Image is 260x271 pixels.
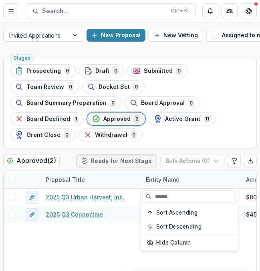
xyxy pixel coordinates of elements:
button: Active Grant11 [149,112,216,125]
a: 2025 Q3 Connective [46,210,103,219]
span: Stages [14,55,30,61]
button: Edit table settings [228,155,241,167]
button: Board Approval0 [125,96,200,109]
span: Sort Ascending [156,209,198,216]
button: edit [26,191,38,204]
span: Grant Close [26,132,60,139]
span: 2 [134,114,140,123]
span: 1 [73,114,79,123]
span: Submitted [144,68,173,74]
div: Proposal Title [41,171,141,188]
button: edit [26,208,38,221]
button: Partners [222,3,238,19]
span: Draft [95,68,109,74]
span: Board Declined [26,116,70,122]
h2: Approved ( 2 ) [3,155,60,167]
button: Sort Descending [142,221,236,233]
span: 0 [64,130,70,139]
button: Export table data [244,155,257,167]
button: Grant Close0 [10,128,75,141]
span: 0 [188,98,194,107]
button: Ready for Next Stage [76,155,157,167]
span: Withdrawal [95,132,127,139]
button: Hide Column [142,237,236,249]
span: 11 [204,114,211,123]
button: Search... [26,3,196,19]
button: Submitted0 [127,64,187,77]
button: Approved2 [87,112,145,125]
span: Search... [42,7,166,15]
span: 0 [113,66,119,75]
span: Sort Descending [156,223,202,230]
span: Active Grant [165,116,200,122]
button: Prospecting0 [10,64,76,77]
div: Ctrl + K [169,6,189,15]
button: Board Declined1 [10,112,84,125]
div: Entity Name [141,171,241,188]
button: Docket Set0 [82,80,145,93]
button: Sort Ascending [142,207,236,219]
div: Proposal Title [41,175,90,184]
span: Team Review [26,84,64,90]
button: New Proposal [87,29,145,42]
span: 0 [67,82,74,91]
button: Team Review0 [10,80,79,93]
button: New Vetting [149,29,203,42]
span: Board Summary Preparation [26,100,107,106]
span: 0 [131,130,137,139]
button: Notifications [202,3,218,19]
span: 0 [176,66,182,75]
button: Board Summary Preparation0 [10,96,121,109]
button: Bulk Actions (0) [160,155,225,167]
span: Docket Set [99,84,130,90]
button: Withdrawal0 [79,128,142,141]
button: Get Help [241,3,257,19]
div: Entity Name [141,175,184,184]
span: 0 [110,98,116,107]
span: Prospecting [26,68,61,74]
span: Board Approval [141,100,185,106]
span: 0 [133,82,139,91]
a: 2025 Q3 Urban Harvest, Inc. [46,193,124,201]
span: 0 [64,66,71,75]
span: Approved [103,116,131,122]
button: Draft0 [79,64,124,77]
button: Toggle Menu [3,3,19,19]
